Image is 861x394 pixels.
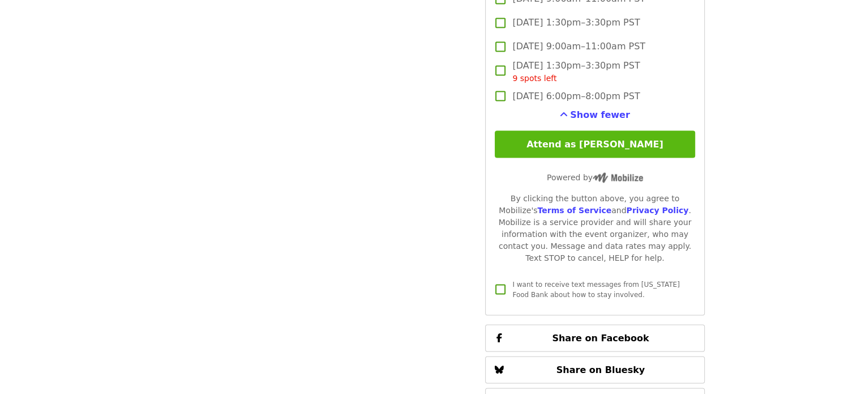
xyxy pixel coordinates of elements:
span: Share on Facebook [552,332,649,343]
a: Terms of Service [537,205,611,214]
img: Powered by Mobilize [593,172,643,183]
button: Share on Bluesky [485,356,704,383]
span: Share on Bluesky [556,364,645,375]
span: [DATE] 1:30pm–3:30pm PST [512,58,640,84]
span: [DATE] 1:30pm–3:30pm PST [512,16,640,29]
a: Privacy Policy [626,205,688,214]
div: By clicking the button above, you agree to Mobilize's and . Mobilize is a service provider and wi... [495,192,695,264]
span: 9 spots left [512,73,556,82]
button: See more timeslots [560,108,630,121]
span: Powered by [547,172,643,181]
span: I want to receive text messages from [US_STATE] Food Bank about how to stay involved. [512,280,679,298]
span: [DATE] 9:00am–11:00am PST [512,40,645,53]
button: Share on Facebook [485,324,704,351]
span: [DATE] 6:00pm–8:00pm PST [512,89,640,103]
button: Attend as [PERSON_NAME] [495,130,695,158]
span: Show fewer [570,109,630,120]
